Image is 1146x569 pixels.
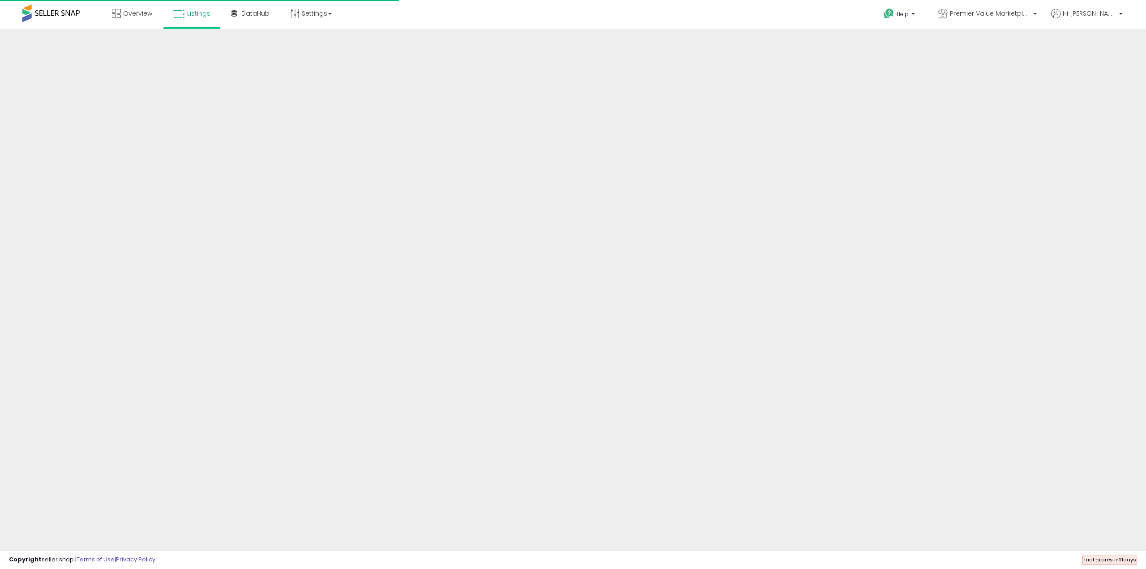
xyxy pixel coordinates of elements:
span: Listings [187,9,210,18]
i: Get Help [883,8,894,19]
span: Help [897,10,909,18]
a: Help [877,1,924,29]
a: Hi [PERSON_NAME] [1051,9,1123,29]
span: Premier Value Marketplace LLC [950,9,1031,18]
span: Overview [123,9,152,18]
span: Hi [PERSON_NAME] [1063,9,1116,18]
span: DataHub [241,9,269,18]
